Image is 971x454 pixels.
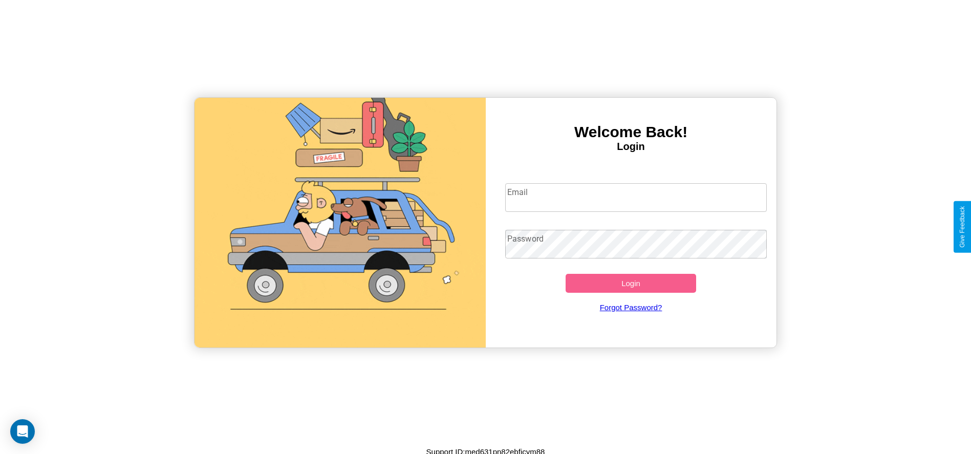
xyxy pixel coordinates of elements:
button: Login [566,274,697,293]
a: Forgot Password? [500,293,762,322]
div: Open Intercom Messenger [10,419,35,444]
img: gif [195,98,485,348]
h4: Login [486,141,776,153]
div: Give Feedback [959,206,966,248]
h3: Welcome Back! [486,123,776,141]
